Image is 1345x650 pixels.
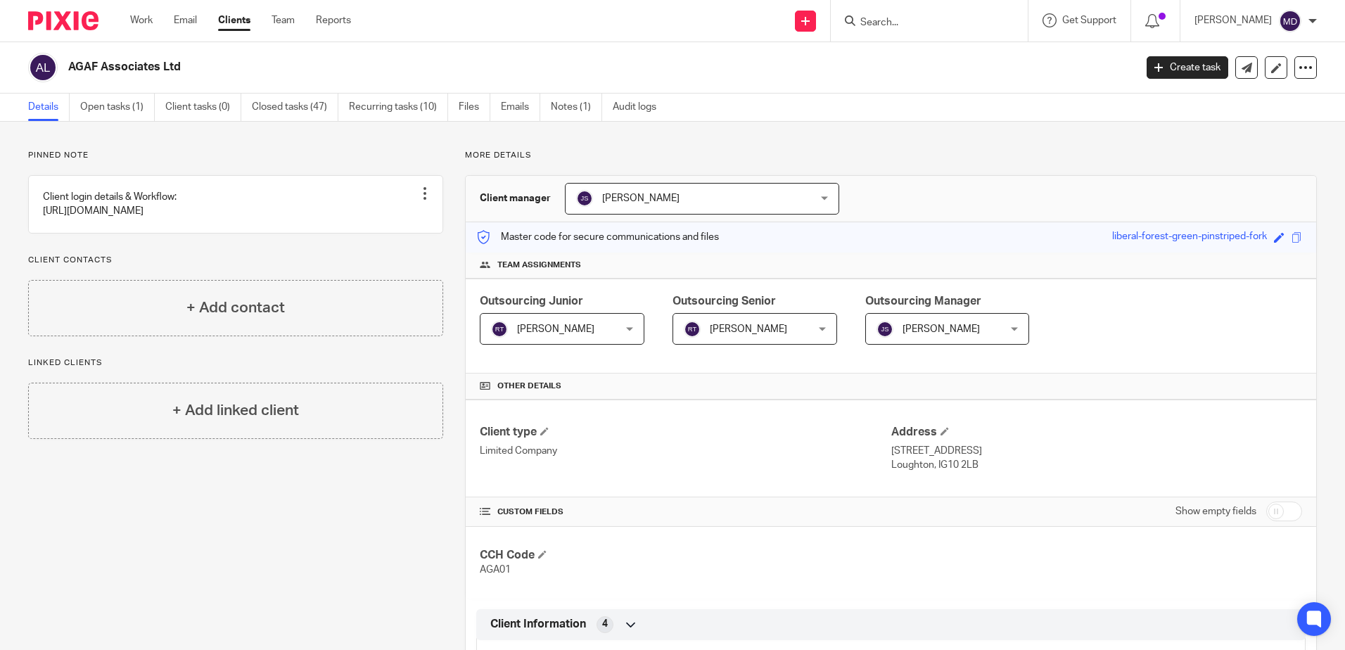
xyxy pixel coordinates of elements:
h4: Address [891,425,1302,440]
a: Client tasks (0) [165,94,241,121]
h4: + Add linked client [172,400,299,421]
a: Create task [1147,56,1228,79]
span: Outsourcing Manager [865,295,981,307]
a: Email [174,13,197,27]
h2: AGAF Associates Ltd [68,60,914,75]
span: [PERSON_NAME] [903,324,980,334]
p: Pinned note [28,150,443,161]
span: Client Information [490,617,586,632]
input: Search [859,17,986,30]
p: More details [465,150,1317,161]
img: svg%3E [877,321,893,338]
a: Clients [218,13,250,27]
a: Details [28,94,70,121]
div: liberal-forest-green-pinstriped-fork [1112,229,1267,246]
p: Loughton, IG10 2LB [891,458,1302,472]
h4: + Add contact [186,297,285,319]
a: Open tasks (1) [80,94,155,121]
a: Recurring tasks (10) [349,94,448,121]
img: svg%3E [684,321,701,338]
span: [PERSON_NAME] [602,193,680,203]
p: Limited Company [480,444,891,458]
label: Show empty fields [1175,504,1256,518]
img: svg%3E [491,321,508,338]
p: Client contacts [28,255,443,266]
img: svg%3E [576,190,593,207]
img: svg%3E [28,53,58,82]
p: [PERSON_NAME] [1194,13,1272,27]
span: Other details [497,381,561,392]
h3: Client manager [480,191,551,205]
a: Emails [501,94,540,121]
img: svg%3E [1279,10,1301,32]
span: Team assignments [497,260,581,271]
span: [PERSON_NAME] [710,324,787,334]
span: AGA01 [480,565,511,575]
h4: CCH Code [480,548,891,563]
span: Outsourcing Senior [672,295,776,307]
p: [STREET_ADDRESS] [891,444,1302,458]
a: Files [459,94,490,121]
a: Reports [316,13,351,27]
h4: Client type [480,425,891,440]
h4: CUSTOM FIELDS [480,506,891,518]
span: Get Support [1062,15,1116,25]
a: Team [272,13,295,27]
span: 4 [602,617,608,631]
span: [PERSON_NAME] [517,324,594,334]
img: Pixie [28,11,98,30]
p: Linked clients [28,357,443,369]
a: Notes (1) [551,94,602,121]
a: Closed tasks (47) [252,94,338,121]
p: Master code for secure communications and files [476,230,719,244]
a: Audit logs [613,94,667,121]
span: Outsourcing Junior [480,295,583,307]
a: Work [130,13,153,27]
